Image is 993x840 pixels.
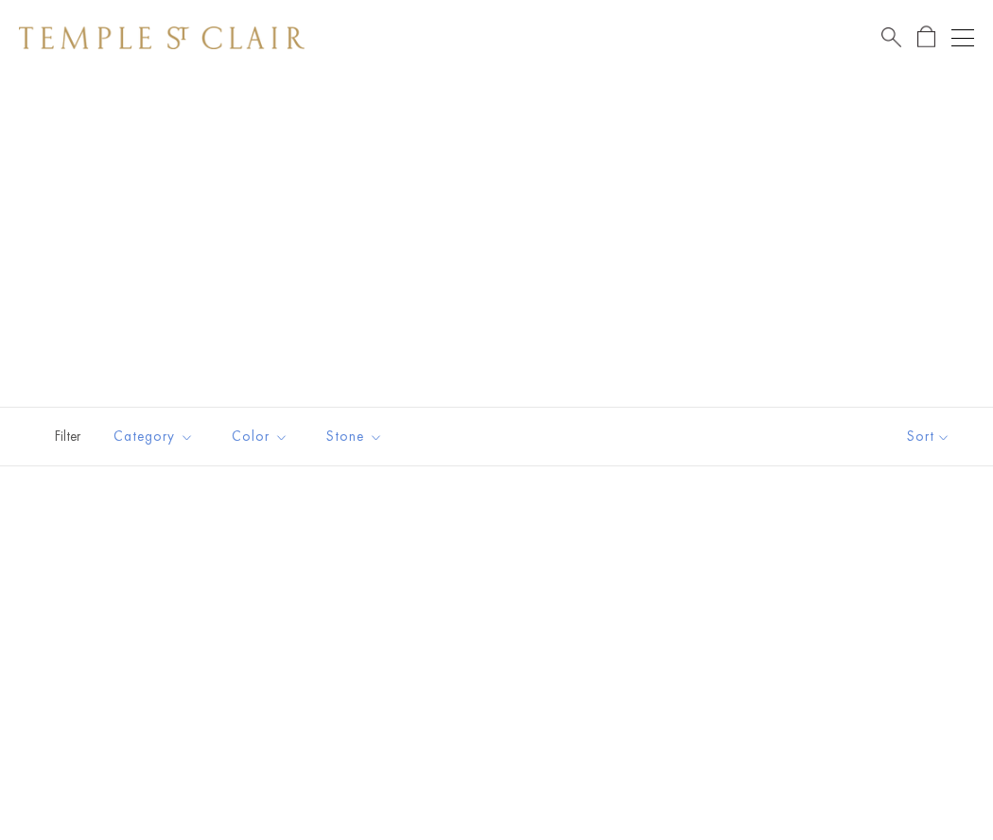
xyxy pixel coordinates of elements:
[312,415,397,458] button: Stone
[19,26,305,49] img: Temple St. Clair
[917,26,935,49] a: Open Shopping Bag
[864,408,993,465] button: Show sort by
[218,415,303,458] button: Color
[99,415,208,458] button: Category
[881,26,901,49] a: Search
[951,26,974,49] button: Open navigation
[104,425,208,448] span: Category
[317,425,397,448] span: Stone
[222,425,303,448] span: Color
